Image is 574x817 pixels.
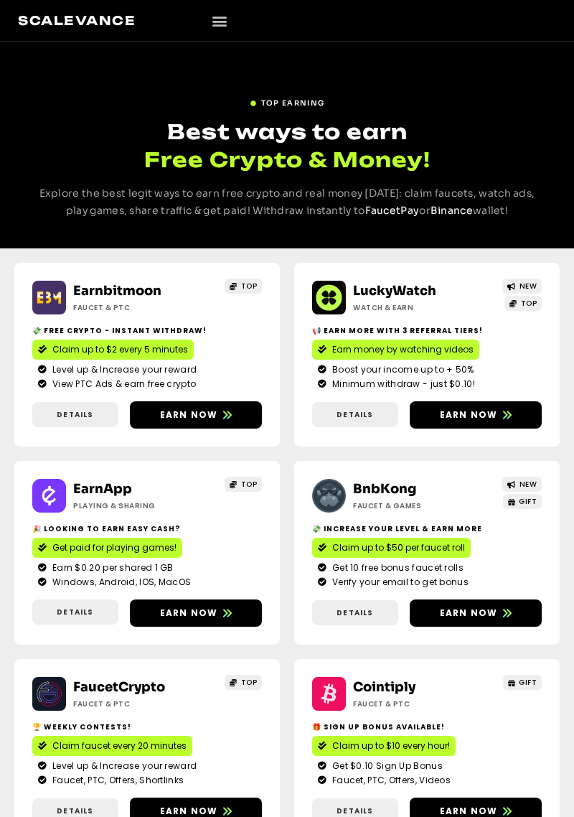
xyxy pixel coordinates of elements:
[73,302,192,313] h2: Faucet & PTC
[504,296,542,311] a: TOP
[73,283,161,299] a: Earnbitmoon
[332,541,465,554] span: Claim up to $50 per faucet roll
[365,204,420,217] a: FaucetPay
[337,409,373,420] span: Details
[241,281,258,291] span: TOP
[329,576,469,589] span: Verify your email to get bonus
[18,13,136,28] a: Scalevance
[57,409,93,420] span: Details
[225,477,262,492] a: TOP
[312,402,398,427] a: Details
[73,679,165,695] a: FaucetCrypto
[160,607,218,620] span: Earn now
[32,402,118,427] a: Details
[329,378,475,391] span: Minimum withdraw - just $0.10!
[144,146,430,174] span: Free Crypto & Money!
[440,408,498,421] span: Earn now
[312,722,542,732] h2: 🎁 Sign up bonus available!
[49,561,174,574] span: Earn $0.20 per shared 1 GB
[73,500,192,511] h2: Playing & Sharing
[57,806,93,816] span: Details
[312,538,471,558] a: Claim up to $50 per faucet roll
[207,9,231,32] div: Menu Toggle
[519,479,537,490] span: NEW
[250,92,324,108] a: TOP EARNING
[49,378,196,391] span: View PTC Ads & earn free crypto
[410,401,542,429] a: Earn now
[329,363,474,376] span: Boost your income up to + 50%
[519,281,537,291] span: NEW
[225,675,262,690] a: TOP
[430,204,473,217] a: Binance
[312,736,456,756] a: Claim up to $10 every hour!
[73,481,132,497] a: EarnApp
[32,722,262,732] h2: 🏆 Weekly contests!
[241,479,258,490] span: TOP
[32,523,262,534] h2: 🎉 Looking to Earn Easy Cash?
[49,576,191,589] span: Windows, Android, IOS, MacOS
[329,774,451,787] span: Faucet, PTC, Offers, Videos
[353,283,436,299] a: LuckyWatch
[130,401,262,429] a: Earn now
[261,98,324,108] span: TOP EARNING
[32,340,194,360] a: Claim up to $2 every 5 minutes
[32,325,262,336] h2: 💸 Free crypto - Instant withdraw!
[167,119,408,144] span: Best ways to earn
[503,494,542,509] a: GIFT
[410,599,542,627] a: Earn now
[337,607,373,618] span: Details
[225,279,262,294] a: TOP
[312,325,542,336] h2: 📢 Earn more with 3 referral Tiers!
[353,699,472,709] h2: Faucet & PTC
[52,343,188,356] span: Claim up to $2 every 5 minutes
[49,774,184,787] span: Faucet, PTC, Offers, Shortlinks
[502,477,542,492] a: NEW
[337,806,373,816] span: Details
[32,538,182,558] a: Get paid for playing games!
[73,699,192,709] h2: Faucet & PTC
[329,760,443,772] span: Get $0.10 Sign Up Bonus
[519,496,537,507] span: GIFT
[49,363,197,376] span: Level up & Increase your reward
[353,481,416,497] a: BnbKong
[32,736,192,756] a: Claim faucet every 20 minutes
[503,675,542,690] a: GIFT
[312,523,542,534] h2: 💸 Increase your level & earn more
[57,607,93,617] span: Details
[440,607,498,620] span: Earn now
[36,185,538,220] p: Explore the best legit ways to earn free crypto and real money [DATE]: claim faucets, watch ads, ...
[521,298,537,309] span: TOP
[519,677,537,688] span: GIFT
[332,343,474,356] span: Earn money by watching videos
[49,760,197,772] span: Level up & Increase your reward
[52,739,187,752] span: Claim faucet every 20 minutes
[502,279,542,294] a: NEW
[312,600,398,625] a: Details
[241,677,258,688] span: TOP
[130,599,262,627] a: Earn now
[353,500,472,511] h2: Faucet & Games
[160,408,218,421] span: Earn now
[312,340,479,360] a: Earn money by watching videos
[353,679,415,695] a: Cointiply
[32,599,118,625] a: Details
[353,302,472,313] h2: Watch & Earn
[332,739,450,752] span: Claim up to $10 every hour!
[52,541,177,554] span: Get paid for playing games!
[329,561,464,574] span: Get 10 free bonus faucet rolls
